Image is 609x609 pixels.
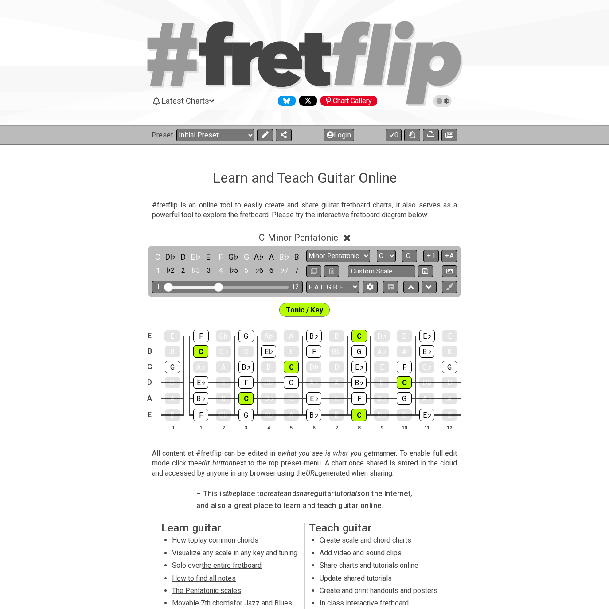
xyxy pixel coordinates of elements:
[261,361,276,373] div: B
[238,392,254,405] div: C
[351,330,367,342] div: C
[329,409,344,421] div: B
[329,393,344,404] div: E
[172,561,298,573] li: Solo over
[423,129,439,141] button: Print
[284,330,299,342] div: A
[324,129,354,141] button: Login
[193,392,208,405] div: B♭
[161,423,183,432] th: 0
[241,251,252,263] div: toggle pitch class
[442,377,457,388] div: D
[303,423,325,432] th: 6
[278,265,290,277] div: toggle scale degree
[280,423,303,432] th: 5
[402,250,417,262] button: C..
[259,232,338,243] span: C - Minor Pentatonic
[404,129,420,141] button: Toggle Dexterity for all fretkits
[193,376,208,389] div: E♭
[329,346,344,357] div: G♭
[348,423,371,432] th: 8
[284,376,299,389] div: G
[253,265,265,277] div: toggle scale degree
[320,574,446,586] li: Update shared tutorials
[202,561,262,570] span: the entire fretboard
[144,344,155,359] td: B
[226,489,236,498] em: the
[164,330,180,342] div: E
[177,265,189,277] div: toggle scale degree
[317,96,377,106] a: #fretflip at Pinterest
[291,251,303,263] div: toggle pitch class
[165,251,176,263] div: toggle pitch class
[441,129,457,141] button: Create image
[374,393,389,404] div: G♭
[292,283,299,291] div: 12
[442,346,457,357] div: B
[442,265,457,277] button: Create Image
[165,393,180,404] div: A
[325,423,348,432] th: 7
[306,392,321,405] div: E♭
[416,423,438,432] th: 11
[190,423,212,432] th: 1
[161,523,300,533] h2: Learn guitar
[306,469,318,477] em: URL
[152,251,164,263] div: toggle pitch class
[306,345,321,358] div: F
[351,361,367,373] div: E♭
[257,129,273,141] button: Edit Preset
[442,409,457,421] div: E
[320,96,377,106] div: Chart Gallery
[320,535,446,548] li: Create scale and chord charts
[152,281,303,293] div: Visible fret range
[306,330,322,342] div: B♭
[438,423,461,432] th: 12
[172,574,236,582] span: How to find all notes
[152,449,457,478] p: All content at #fretflip can be edited in a manner. To enable full edit mode click the next to th...
[172,535,298,548] li: How to
[144,406,155,423] td: E
[306,281,359,293] select: Tuning
[203,265,214,277] div: toggle scale degree
[296,489,314,498] em: share
[193,361,208,373] div: A♭
[261,377,276,388] div: G♭
[393,423,416,432] th: 10
[284,393,299,404] div: D
[329,377,344,388] div: A
[165,265,176,277] div: toggle scale degree
[320,586,446,598] li: Create and print handouts and posters
[266,265,277,277] div: toggle scale degree
[216,377,231,388] div: E
[320,548,446,561] li: Add video and sound clips
[419,345,434,358] div: B♭
[306,361,321,373] div: D♭
[334,489,361,498] em: tutorials
[228,251,239,263] div: toggle pitch class
[196,489,412,499] h4: – This is place to and guitar on the Internet,
[437,97,448,105] span: Toggle light / dark theme
[165,377,180,388] div: D
[286,304,323,316] span: First enable full edit mode to edit
[291,265,303,277] div: toggle scale degree
[190,265,202,277] div: toggle scale degree
[261,409,276,421] div: A♭
[306,250,370,262] select: Scale
[216,409,231,421] div: G♭
[172,586,241,595] span: The Pentatonic scales
[441,250,457,262] button: A
[238,361,254,373] div: B♭
[165,346,180,357] div: B
[442,361,457,373] div: G
[419,409,434,421] div: E♭
[190,251,202,263] div: toggle pitch class
[374,377,389,388] div: B
[423,250,438,262] button: 1
[144,328,155,344] td: E
[306,409,321,421] div: B♭
[363,281,378,293] button: Edit Tuning
[374,330,390,342] div: D♭
[278,251,290,263] div: toggle pitch class
[261,393,276,404] div: D♭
